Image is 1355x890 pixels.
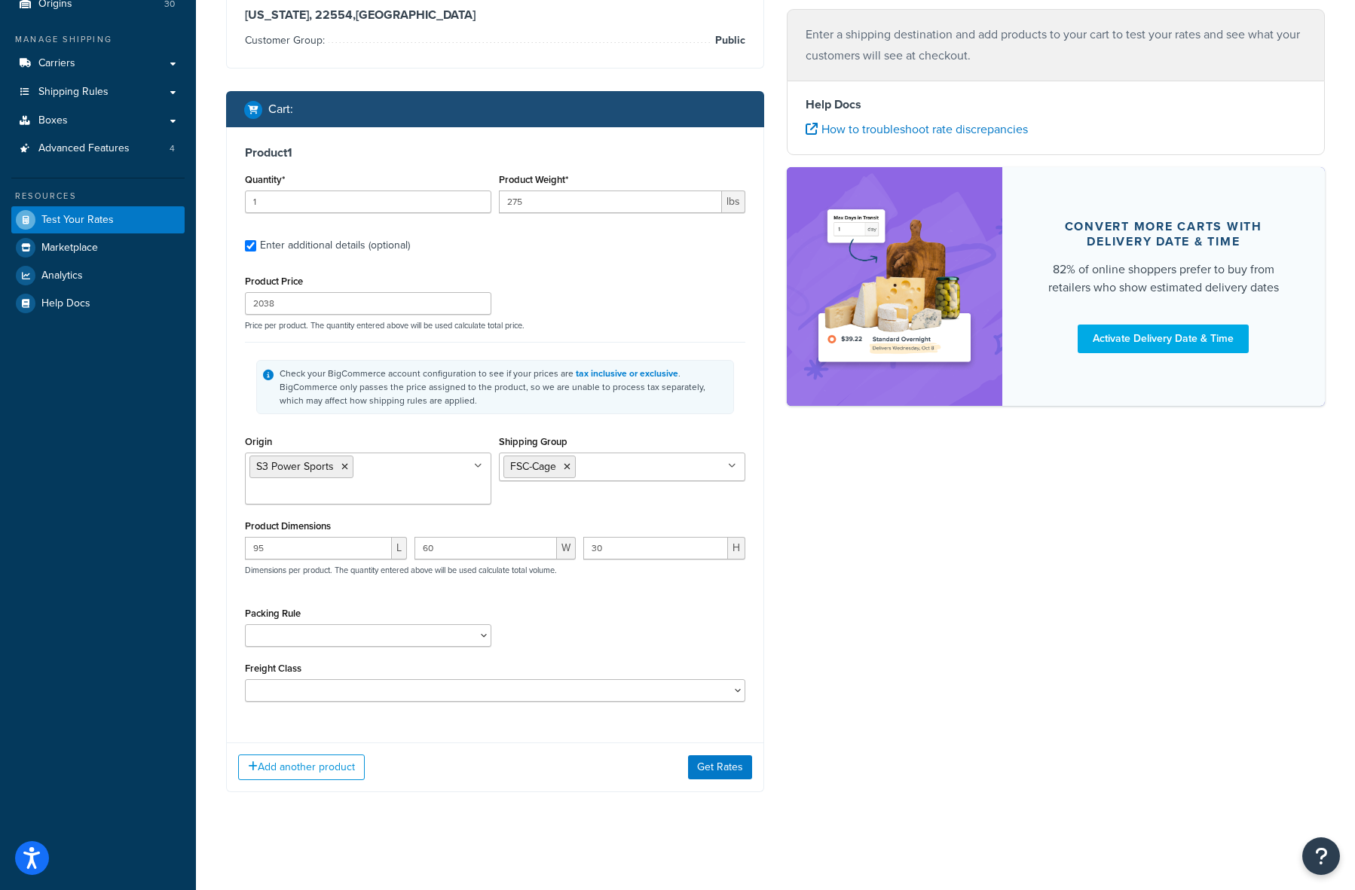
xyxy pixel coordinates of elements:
[245,8,745,23] h3: [US_STATE], 22554 , [GEOGRAPHIC_DATA]
[499,174,568,185] label: Product Weight*
[245,436,272,447] label: Origin
[1038,219,1289,249] div: Convert more carts with delivery date & time
[11,78,185,106] a: Shipping Rules
[806,24,1306,66] p: Enter a shipping destination and add products to your cart to test your rates and see what your c...
[241,320,749,331] p: Price per product. The quantity entered above will be used calculate total price.
[392,537,407,559] span: L
[241,565,557,575] p: Dimensions per product. The quantity entered above will be used calculate total volume.
[238,754,365,780] button: Add another product
[1302,837,1340,875] button: Open Resource Center
[499,190,722,213] input: 0.00
[245,190,491,213] input: 0.0
[11,206,185,233] a: Test Your Rates
[11,262,185,289] a: Analytics
[245,145,745,160] h3: Product 1
[576,367,678,380] a: tax inclusive or exclusive
[256,459,334,474] span: S3 Power Sports
[245,32,329,48] span: Customer Group:
[688,755,752,779] button: Get Rates
[11,290,185,317] a: Help Docs
[41,270,83,282] span: Analytics
[11,50,185,78] a: Carriers
[806,120,1028,138] a: How to troubleshoot rate discrepancies
[510,459,556,474] span: FSC-Cage
[41,297,90,310] span: Help Docs
[711,32,745,50] span: Public
[38,57,75,70] span: Carriers
[41,214,114,227] span: Test Your Rates
[245,663,301,674] label: Freight Class
[245,240,256,251] input: Enter additional details (optional)
[260,235,410,256] div: Enter additional details (optional)
[38,114,68,127] span: Boxes
[38,142,130,155] span: Advanced Features
[11,190,185,203] div: Resources
[245,174,285,185] label: Quantity*
[268,102,293,116] h2: Cart :
[245,276,303,287] label: Product Price
[11,135,185,163] li: Advanced Features
[806,96,1306,114] h4: Help Docs
[11,33,185,46] div: Manage Shipping
[499,436,567,447] label: Shipping Group
[280,367,727,407] div: Check your BigCommerce account configuration to see if your prices are . BigCommerce only passes ...
[1038,261,1289,297] div: 82% of online shoppers prefer to buy from retailers who show estimated delivery dates
[245,608,301,619] label: Packing Rule
[41,242,98,255] span: Marketplace
[38,86,109,99] span: Shipping Rules
[728,537,745,559] span: H
[722,190,745,213] span: lbs
[245,520,331,532] label: Product Dimensions
[11,135,185,163] a: Advanced Features4
[557,537,576,559] span: W
[809,190,980,383] img: feature-image-ddt-36eae7f7280da8017bfb280eaccd9c446f90b1fe08728e4019434db127062ab4.png
[1078,325,1249,353] a: Activate Delivery Date & Time
[11,234,185,261] a: Marketplace
[170,142,175,155] span: 4
[11,107,185,135] a: Boxes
